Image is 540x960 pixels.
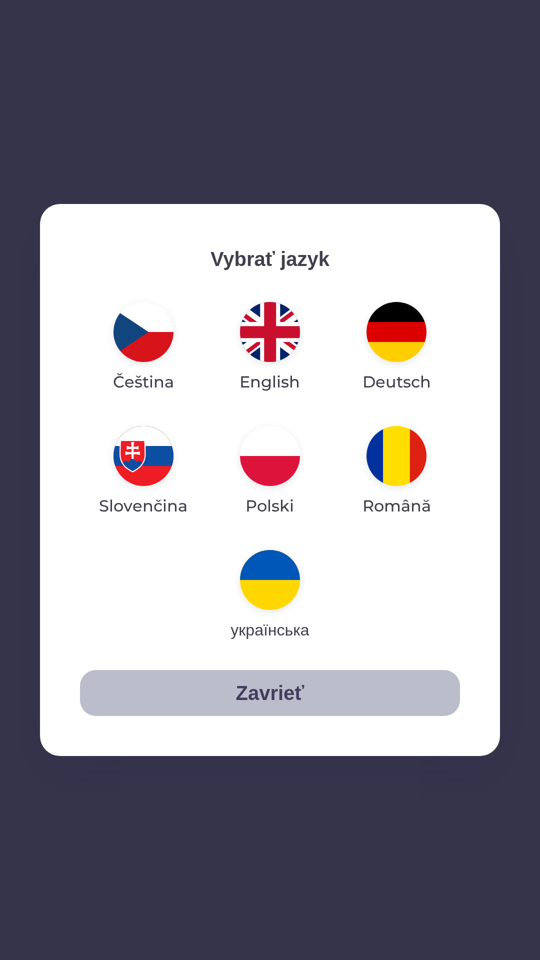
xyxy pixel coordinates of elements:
[239,370,300,394] p: English
[338,294,455,402] button: Deutsch
[240,302,300,362] img: en flag
[89,294,198,402] button: Čeština
[80,670,460,716] button: Zavrieť
[230,618,309,642] p: українська
[113,302,173,362] img: cs flag
[80,418,206,526] button: Slovenčina
[216,418,324,526] button: Polski
[362,494,431,518] p: Română
[366,302,426,362] img: de flag
[113,426,173,486] img: sk flag
[113,370,174,394] p: Čeština
[366,426,426,486] img: ro flag
[362,370,431,394] p: Deutsch
[338,418,455,526] button: Română
[245,494,294,518] p: Polski
[80,244,460,274] p: Vybrať jazyk
[206,542,333,650] button: українська
[240,426,300,486] img: pl flag
[240,550,300,610] img: uk flag
[215,294,324,402] button: English
[99,494,187,518] p: Slovenčina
